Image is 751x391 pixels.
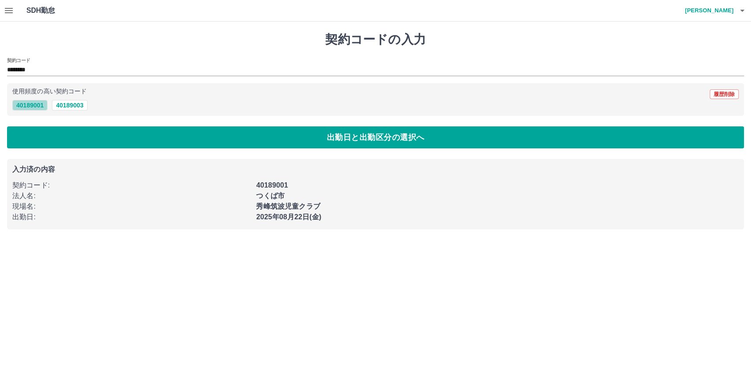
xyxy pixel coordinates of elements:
b: 2025年08月22日(金) [256,213,321,221]
p: 使用頻度の高い契約コード [12,89,87,95]
b: つくば市 [256,192,285,199]
h2: 契約コード [7,57,30,64]
button: 履歴削除 [710,89,739,99]
p: 出勤日 : [12,212,251,222]
b: 40189001 [256,181,288,189]
button: 40189001 [12,100,48,111]
p: 現場名 : [12,201,251,212]
h1: 契約コードの入力 [7,32,744,47]
p: 契約コード : [12,180,251,191]
p: 入力済の内容 [12,166,739,173]
button: 出勤日と出勤区分の選択へ [7,126,744,148]
b: 秀峰筑波児童クラブ [256,203,320,210]
button: 40189003 [52,100,87,111]
p: 法人名 : [12,191,251,201]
